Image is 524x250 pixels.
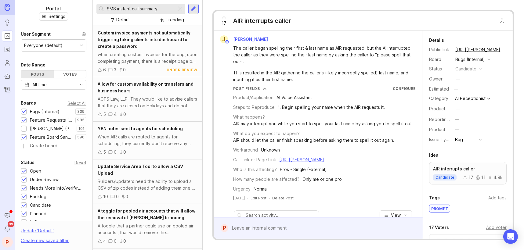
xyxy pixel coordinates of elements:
[98,164,183,176] span: Update Service Area Tool to allow a CSV Upload
[21,70,54,78] div: Posts
[246,212,316,219] input: Search activity...
[24,42,63,49] div: Everyone (default)
[125,193,128,200] div: 0
[5,4,10,11] img: Canny Home
[233,86,267,91] button: Post Fields
[233,176,299,183] div: How many people are affected?
[454,105,462,113] button: ProductboardID
[30,202,51,209] div: Candidate
[391,212,401,218] span: View
[30,193,46,200] div: Backlog
[123,149,126,155] div: 0
[2,237,13,248] button: P
[429,117,462,122] label: Reporting Team
[2,223,13,234] button: Notifications
[167,67,197,73] div: under review
[107,5,174,12] input: Search...
[77,135,85,140] p: 596
[21,159,34,166] div: Status
[247,195,248,201] div: ·
[39,12,68,21] button: Settings
[2,30,13,41] a: Portal
[93,159,202,204] a: Update Service Area Tool to allow a CSV UploadBuilders/Updaters need the ability to upload a CSV ...
[261,147,280,153] div: Unknown
[76,82,86,87] svg: toggle icon
[457,238,466,248] div: M
[455,126,459,133] div: —
[21,99,36,107] div: Boards
[433,166,503,172] p: AIR interrupts caller
[30,210,46,217] div: Planned
[455,56,485,63] div: Bugs (Internal)
[77,118,85,123] p: 935
[93,26,202,77] a: Custom invoice payments not automatically triggering taking clients into dashboard to create a pa...
[222,20,226,27] span: 17
[2,84,13,95] a: Changelog
[429,106,461,111] label: ProductboardID
[123,66,126,73] div: 0
[452,85,460,93] div: —
[233,166,277,173] div: Who is this affecting?
[123,111,126,118] div: 0
[166,16,184,23] div: Trending
[429,76,450,82] div: Owner
[429,95,450,102] div: Category
[77,109,85,114] p: 339
[276,94,312,101] div: AI Voice Assistant
[302,176,342,183] div: Only me or one pro
[98,126,183,131] span: YBN notes sent to agents for scheduling
[233,104,275,111] div: Steps to Reproduce
[98,30,190,49] span: Custom invoice payments not automatically triggering taking clients into dashboard to create a pa...
[455,96,486,101] div: AI Receptionist
[103,193,108,200] div: 10
[463,175,473,180] div: 17
[496,15,508,27] button: Close button
[220,35,228,43] div: J
[429,46,450,53] div: Public link
[435,175,454,180] p: candidate
[233,156,276,163] div: Call Link or Page Link
[233,114,265,120] div: What happens?
[488,175,503,180] div: 4.9k
[393,86,416,91] a: Configure
[456,105,460,112] div: —
[2,17,13,28] a: Ideas
[74,161,86,164] div: Reset
[103,238,106,245] div: 4
[103,111,106,118] div: 5
[30,168,41,174] div: Open
[2,57,13,68] a: Users
[114,238,117,245] div: 0
[8,221,14,227] span: 99
[78,126,85,131] p: 101
[429,137,451,142] label: Issue Type
[93,122,202,159] a: YBN notes sent to agents for schedulingWhen AIR calls are routed to agents for scheduling, they c...
[54,70,86,78] div: Votes
[49,13,65,20] span: Settings
[2,210,13,221] button: Announcements
[98,178,197,191] div: Builders/Updaters need the ability to upload a CSV of zip codes instead of adding them one by one...
[225,40,229,44] img: member badge
[233,195,245,201] a: [DATE]
[46,5,61,12] h1: Portal
[233,130,300,137] div: What do you expect to happen?
[455,136,463,143] div: Bug
[429,224,449,231] div: 17 Voters
[233,86,260,91] div: Post Fields
[114,66,116,73] div: 3
[32,81,47,88] div: All time
[114,149,117,155] div: 0
[114,111,117,118] div: 4
[30,117,72,123] div: Feature Requests (Internal)
[476,175,486,180] div: 11
[67,102,86,105] div: Select All
[98,208,196,220] span: A toggle for pooled air accounts that will allow the removal of [PERSON_NAME] branding
[30,125,74,132] div: [PERSON_NAME] (Public)
[429,87,449,91] div: Estimated
[98,96,197,109] div: ACTS Law, LLP- They would like to advise callers that they are closed on Holidays and do not have...
[233,120,413,127] div: AIR may interrupt you while you start to spell your last name by asking you to spell it out.
[233,137,394,144] div: AIR should let the caller finish speaking before asking them to spell it out again.
[116,193,119,200] div: 0
[380,210,412,220] button: View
